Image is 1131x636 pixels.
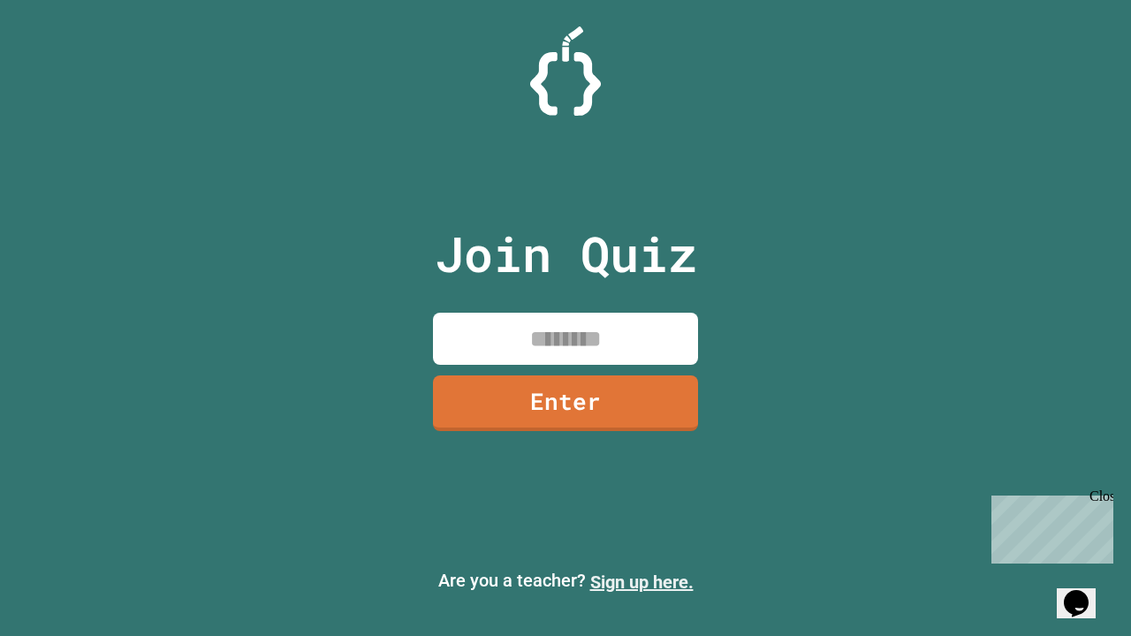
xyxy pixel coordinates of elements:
iframe: chat widget [984,488,1113,564]
p: Join Quiz [435,217,697,291]
a: Enter [433,375,698,431]
div: Chat with us now!Close [7,7,122,112]
a: Sign up here. [590,572,694,593]
iframe: chat widget [1057,565,1113,618]
p: Are you a teacher? [14,567,1117,595]
img: Logo.svg [530,26,601,116]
